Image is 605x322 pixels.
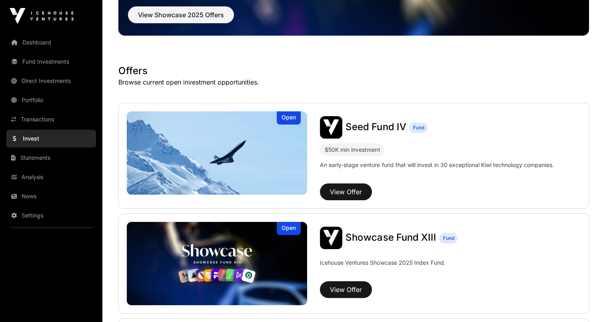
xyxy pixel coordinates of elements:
[413,125,424,131] span: Fund
[6,168,96,186] a: Analysis
[565,284,605,322] iframe: Chat Widget
[128,6,234,23] button: View Showcase 2025 Offers
[6,91,96,109] a: Portfolio
[127,222,307,305] img: Showcase Fund XIII
[138,10,224,20] span: View Showcase 2025 Offers
[127,111,307,195] img: Seed Fund IV
[345,122,406,133] a: Seed Fund IV
[128,14,234,22] a: View Showcase 2025 Offers
[6,34,96,51] a: Dashboard
[325,145,380,155] div: $50K min investment
[320,227,342,249] img: Showcase Fund XIII
[6,149,96,167] a: Statements
[6,111,96,128] a: Transactions
[320,281,372,298] button: View Offer
[127,222,307,305] a: Showcase Fund XIIIOpen
[345,231,436,243] span: Showcase Fund XIII
[443,235,454,241] span: Fund
[6,207,96,224] a: Settings
[118,64,589,77] h1: Offers
[320,259,445,267] p: Icehouse Ventures Showcase 2025 Index Fund.
[10,8,74,24] img: Icehouse Ventures Logo
[277,222,301,235] div: Open
[6,187,96,205] a: News
[6,72,96,90] a: Direct Investments
[320,143,385,156] div: $50K min investment
[6,130,96,147] a: Invest
[277,111,301,125] div: Open
[127,111,307,195] a: Seed Fund IVOpen
[345,233,436,243] a: Showcase Fund XIII
[320,116,342,139] img: Seed Fund IV
[320,183,372,200] button: View Offer
[118,77,589,87] p: Browse current open investment opportunities.
[320,161,553,169] p: An early-stage venture fund that will invest in 30 exceptional Kiwi technology companies.
[345,121,406,133] span: Seed Fund IV
[6,53,96,70] a: Fund Investments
